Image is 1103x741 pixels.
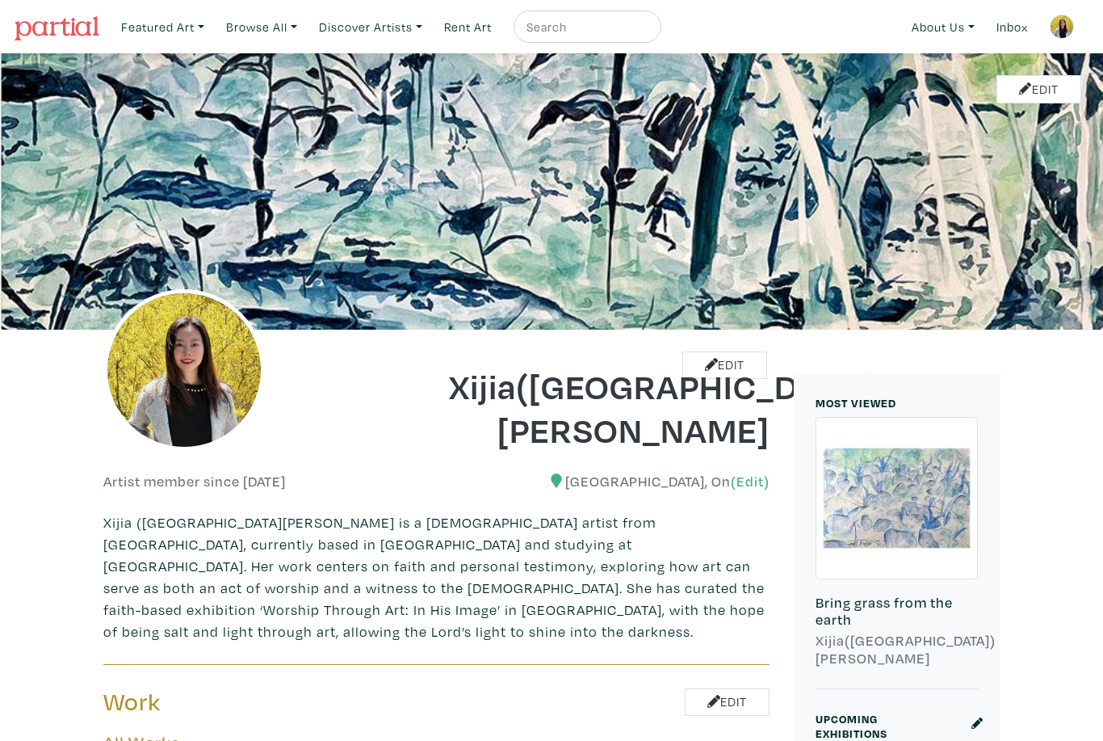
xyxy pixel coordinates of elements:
[816,417,978,690] a: Bring grass from the earth Xijia([GEOGRAPHIC_DATA]) [PERSON_NAME]
[219,11,304,44] a: Browse All
[103,473,286,490] h6: Artist member since [DATE]
[996,75,1081,103] a: Edit
[989,11,1035,44] a: Inbox
[103,687,425,718] h3: Work
[103,289,265,451] img: phpThumb.php
[731,473,770,490] a: (Edit)
[437,11,499,44] a: Rent Art
[312,11,430,44] a: Discover Artists
[114,11,212,44] a: Featured Art
[103,512,770,642] p: Xijia ([GEOGRAPHIC_DATA][PERSON_NAME] is a [DEMOGRAPHIC_DATA] artist from [GEOGRAPHIC_DATA], curr...
[904,11,982,44] a: About Us
[525,17,646,37] input: Search
[449,364,770,451] h1: Xijia([GEOGRAPHIC_DATA]) [PERSON_NAME]
[816,395,896,410] small: MOST VIEWED
[449,473,770,490] h6: [GEOGRAPHIC_DATA], On
[1050,15,1074,39] img: phpThumb.php
[685,688,770,717] a: Edit
[816,711,887,741] small: Upcoming Exhibitions
[816,632,978,667] h6: Xijia([GEOGRAPHIC_DATA]) [PERSON_NAME]
[816,594,978,629] h6: Bring grass from the earth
